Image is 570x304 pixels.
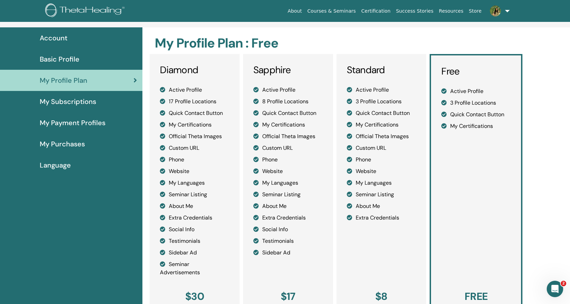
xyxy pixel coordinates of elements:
li: Custom URL [253,144,323,152]
li: Website [160,167,229,175]
span: My Subscriptions [40,96,96,107]
h3: Standard [347,64,416,76]
li: Quick Contact Button [347,109,416,117]
a: Store [466,5,484,17]
h3: $17 [253,290,323,303]
li: Custom URL [160,144,229,152]
span: My Payment Profiles [40,118,105,128]
li: Active Profile [160,86,229,94]
li: 3 Profile Locations [441,99,511,107]
li: Official Theta Images [253,132,323,141]
li: Sidebar Ad [253,249,323,257]
li: My Languages [160,179,229,187]
li: Social Info [160,225,229,234]
li: Phone [160,156,229,164]
h3: $8 [347,290,416,303]
li: My Languages [253,179,323,187]
li: Custom URL [347,144,416,152]
span: Basic Profile [40,54,79,64]
li: Social Info [253,225,323,234]
iframe: Intercom live chat [547,281,563,297]
li: Phone [347,156,416,164]
li: Active Profile [347,86,416,94]
li: Website [347,167,416,175]
a: Courses & Seminars [305,5,359,17]
img: logo.png [45,3,127,19]
li: Quick Contact Button [160,109,229,117]
li: Official Theta Images [160,132,229,141]
li: Active Profile [253,86,323,94]
h3: Free [441,66,511,77]
li: My Certifications [347,121,416,129]
span: My Profile Plan [40,75,87,85]
li: Testimonials [160,237,229,245]
h2: My Profile Plan : Free [155,36,521,51]
li: About Me [160,202,229,210]
li: Official Theta Images [347,132,416,141]
li: My Certifications [160,121,229,129]
span: 2 [561,281,566,286]
li: Extra Credentials [253,214,323,222]
span: My Purchases [40,139,85,149]
a: About [285,5,304,17]
li: About Me [347,202,416,210]
li: Extra Credentials [160,214,229,222]
li: 3 Profile Locations [347,97,416,106]
li: Seminar Listing [160,190,229,199]
li: Seminar Advertisements [160,260,229,277]
li: My Languages [347,179,416,187]
li: Quick Contact Button [441,110,511,119]
span: Language [40,160,71,170]
a: Certification [358,5,393,17]
li: Website [253,167,323,175]
li: My Certifications [441,122,511,130]
a: Resources [436,5,466,17]
span: Account [40,33,67,43]
li: Testimonials [253,237,323,245]
img: default.jpg [490,5,501,16]
li: Quick Contact Button [253,109,323,117]
a: Success Stories [393,5,436,17]
li: 8 Profile Locations [253,97,323,106]
li: Active Profile [441,87,511,95]
li: 17 Profile Locations [160,97,229,106]
li: Sidebar Ad [160,249,229,257]
h3: FREE [441,290,511,303]
li: About Me [253,202,323,210]
li: Extra Credentials [347,214,416,222]
li: Phone [253,156,323,164]
h3: $30 [160,290,229,303]
li: Seminar Listing [253,190,323,199]
li: My Certifications [253,121,323,129]
li: Seminar Listing [347,190,416,199]
h3: Diamond [160,64,229,76]
h3: Sapphire [253,64,323,76]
